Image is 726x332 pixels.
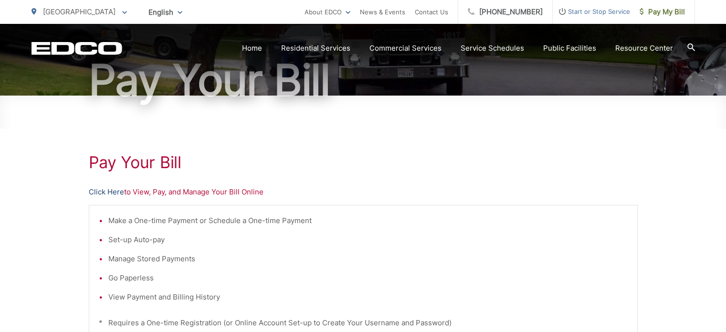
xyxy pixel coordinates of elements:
a: News & Events [360,6,405,18]
span: English [141,4,189,21]
a: Contact Us [415,6,448,18]
a: Click Here [89,186,124,198]
span: [GEOGRAPHIC_DATA] [43,7,116,16]
a: Commercial Services [369,43,442,54]
span: Pay My Bill [640,6,685,18]
p: to View, Pay, and Manage Your Bill Online [89,186,638,198]
a: Public Facilities [543,43,596,54]
li: Set-up Auto-pay [108,234,628,246]
li: Make a One-time Payment or Schedule a One-time Payment [108,215,628,226]
a: EDCD logo. Return to the homepage. [32,42,122,55]
li: Go Paperless [108,272,628,284]
a: Service Schedules [461,43,524,54]
a: Resource Center [615,43,673,54]
p: * Requires a One-time Registration (or Online Account Set-up to Create Your Username and Password) [99,317,628,329]
h1: Pay Your Bill [32,56,695,104]
a: About EDCO [305,6,350,18]
h1: Pay Your Bill [89,153,638,172]
li: Manage Stored Payments [108,253,628,265]
a: Home [242,43,262,54]
li: View Payment and Billing History [108,291,628,303]
a: Residential Services [281,43,350,54]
